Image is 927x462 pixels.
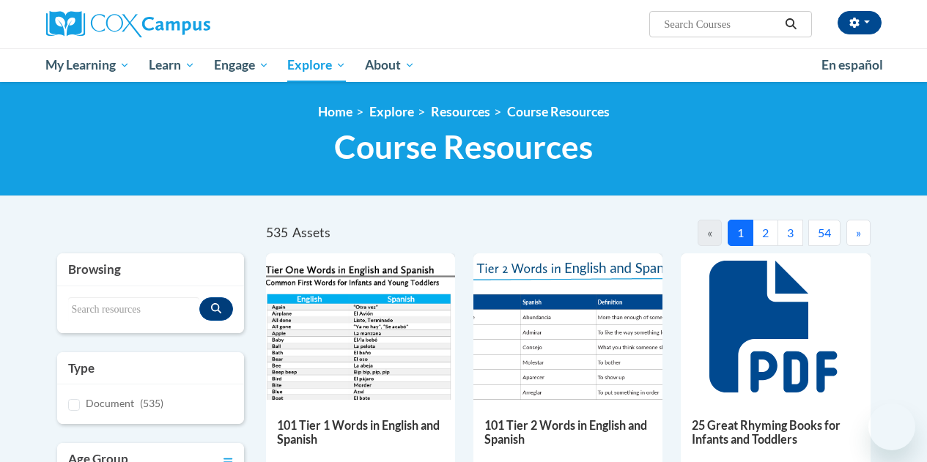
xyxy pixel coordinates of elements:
[473,253,662,400] img: 836e94b2-264a-47ae-9840-fb2574307f3b.pdf
[753,220,778,246] button: 2
[214,56,269,74] span: Engage
[46,11,210,37] img: Cox Campus
[278,48,355,82] a: Explore
[139,48,204,82] a: Learn
[199,297,233,321] button: Search resources
[568,220,871,246] nav: Pagination Navigation
[37,48,140,82] a: My Learning
[355,48,424,82] a: About
[266,253,455,400] img: d35314be-4b7e-462d-8f95-b17e3d3bb747.pdf
[868,403,915,450] iframe: Button to launch messaging window
[484,418,651,447] h5: 101 Tier 2 Words in English and Spanish
[45,56,130,74] span: My Learning
[846,220,871,246] button: Next
[728,220,753,246] button: 1
[692,418,859,447] h5: 25 Great Rhyming Books for Infants and Toddlers
[86,397,134,409] span: Document
[149,56,195,74] span: Learn
[68,297,199,322] input: Search resources
[35,48,893,82] div: Main menu
[507,104,610,119] a: Course Resources
[277,418,444,447] h5: 101 Tier 1 Words in English and Spanish
[808,220,841,246] button: 54
[821,57,883,72] span: En español
[318,104,352,119] a: Home
[68,359,233,377] h3: Type
[287,56,346,74] span: Explore
[856,226,861,239] span: »
[812,50,893,81] a: En español
[838,11,882,34] button: Account Settings
[292,225,330,240] span: Assets
[46,11,310,37] a: Cox Campus
[334,127,593,166] span: Course Resources
[204,48,278,82] a: Engage
[140,397,163,409] span: (535)
[369,104,414,119] a: Explore
[365,56,415,74] span: About
[68,261,233,278] h3: Browsing
[778,220,803,246] button: 3
[662,15,780,33] input: Search Courses
[780,15,802,33] button: Search
[266,225,288,240] span: 535
[431,104,490,119] a: Resources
